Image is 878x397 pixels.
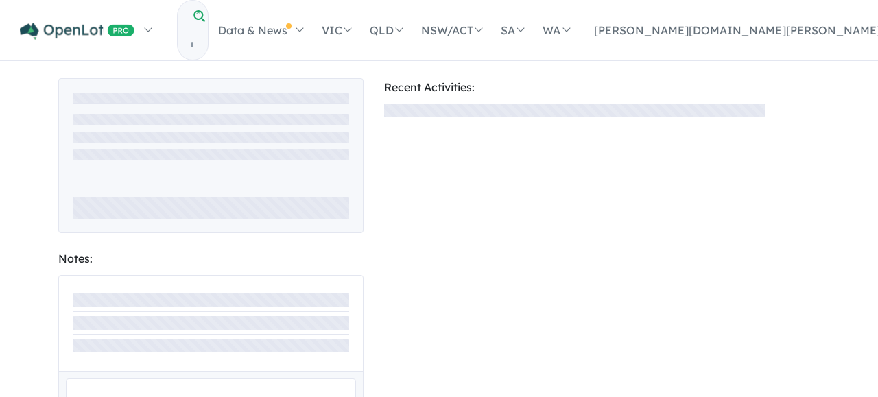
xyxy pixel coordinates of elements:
[312,6,360,54] a: VIC
[412,6,491,54] a: NSW/ACT
[533,6,578,54] a: WA
[178,30,205,60] input: Try estate name, suburb, builder or developer
[491,6,533,54] a: SA
[384,78,765,97] div: Recent Activities:
[360,6,412,54] a: QLD
[58,250,364,268] div: Notes:
[20,23,134,40] img: Openlot PRO Logo White
[209,6,312,54] a: Data & News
